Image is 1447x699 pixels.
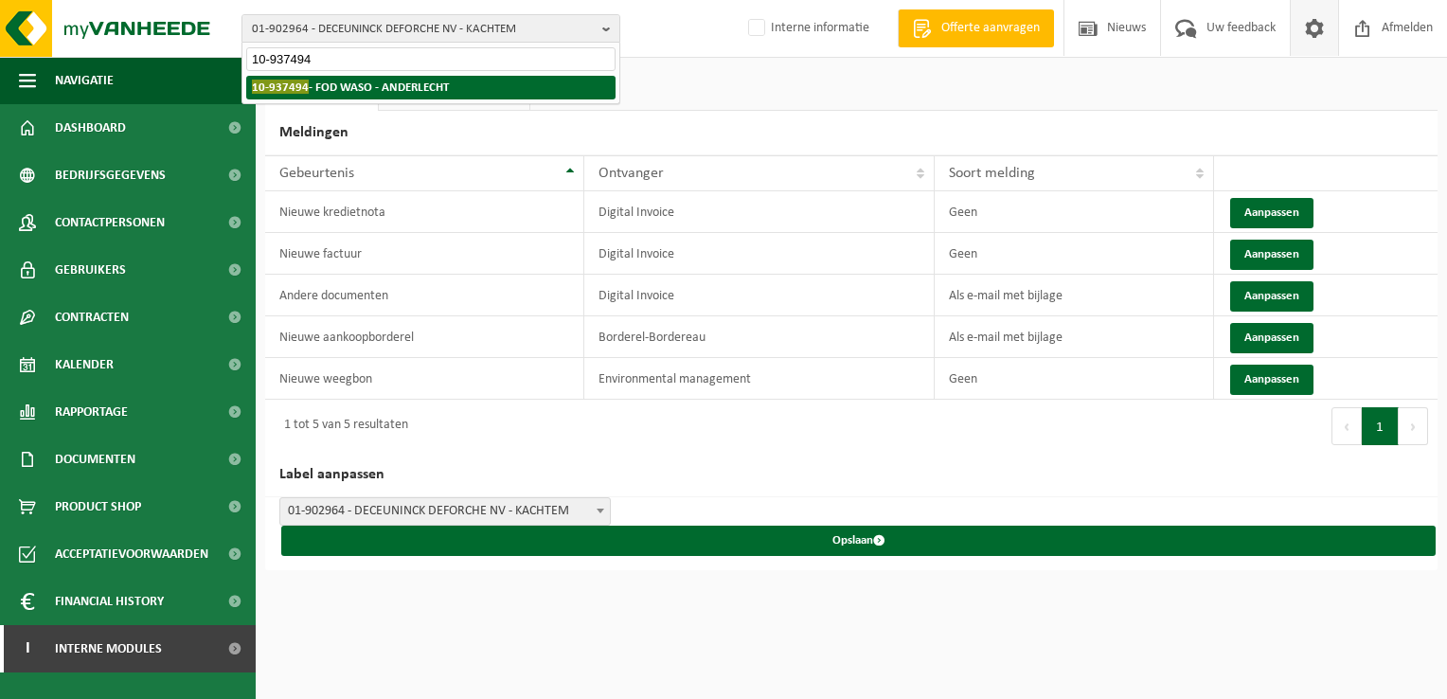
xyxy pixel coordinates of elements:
[1362,407,1399,445] button: 1
[1230,198,1313,228] button: Aanpassen
[937,19,1045,38] span: Offerte aanvragen
[935,316,1213,358] td: Als e-mail met bijlage
[1399,407,1428,445] button: Next
[55,388,128,436] span: Rapportage
[252,80,309,94] span: 10-937494
[55,483,141,530] span: Product Shop
[241,14,620,43] button: 01-902964 - DECEUNINCK DEFORCHE NV - KACHTEM
[55,152,166,199] span: Bedrijfsgegevens
[584,191,935,233] td: Digital Invoice
[598,166,664,181] span: Ontvanger
[55,625,162,672] span: Interne modules
[281,526,1436,556] button: Opslaan
[55,578,164,625] span: Financial History
[55,104,126,152] span: Dashboard
[935,358,1213,400] td: Geen
[19,625,36,672] span: I
[265,358,584,400] td: Nieuwe weegbon
[584,233,935,275] td: Digital Invoice
[265,191,584,233] td: Nieuwe kredietnota
[744,14,869,43] label: Interne informatie
[55,57,114,104] span: Navigatie
[265,316,584,358] td: Nieuwe aankoopborderel
[584,275,935,316] td: Digital Invoice
[1230,240,1313,270] button: Aanpassen
[1230,323,1313,353] button: Aanpassen
[935,191,1213,233] td: Geen
[265,453,1438,497] h2: Label aanpassen
[935,233,1213,275] td: Geen
[584,316,935,358] td: Borderel-Bordereau
[279,166,354,181] span: Gebeurtenis
[55,294,129,341] span: Contracten
[275,409,408,443] div: 1 tot 5 van 5 resultaten
[265,111,1438,155] h2: Meldingen
[898,9,1054,47] a: Offerte aanvragen
[252,15,595,44] span: 01-902964 - DECEUNINCK DEFORCHE NV - KACHTEM
[55,530,208,578] span: Acceptatievoorwaarden
[265,233,584,275] td: Nieuwe factuur
[55,436,135,483] span: Documenten
[1331,407,1362,445] button: Previous
[55,246,126,294] span: Gebruikers
[1230,365,1313,395] button: Aanpassen
[55,341,114,388] span: Kalender
[935,275,1213,316] td: Als e-mail met bijlage
[279,497,611,526] span: 01-902964 - DECEUNINCK DEFORCHE NV - KACHTEM
[252,80,449,94] strong: - FOD WASO - ANDERLECHT
[265,275,584,316] td: Andere documenten
[949,166,1035,181] span: Soort melding
[246,47,616,71] input: Zoeken naar gekoppelde vestigingen
[55,199,165,246] span: Contactpersonen
[1230,281,1313,312] button: Aanpassen
[584,358,935,400] td: Environmental management
[280,498,610,525] span: 01-902964 - DECEUNINCK DEFORCHE NV - KACHTEM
